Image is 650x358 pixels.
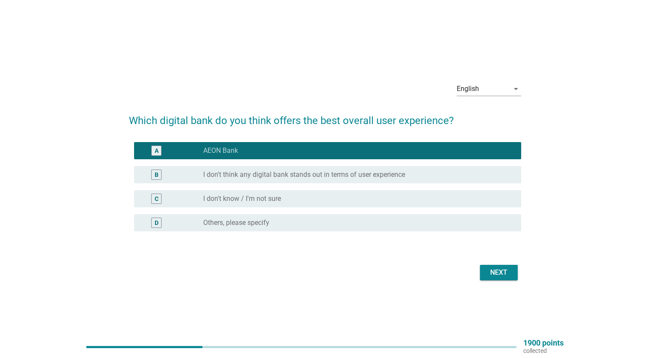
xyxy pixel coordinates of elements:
[203,170,405,179] label: I don't think any digital bank stands out in terms of user experience
[129,104,521,128] h2: Which digital bank do you think offers the best overall user experience?
[523,339,564,347] p: 1900 points
[155,146,159,155] div: A
[203,146,238,155] label: AEON Bank
[155,170,159,179] div: B
[457,85,479,93] div: English
[523,347,564,355] p: collected
[155,194,159,203] div: C
[203,218,269,227] label: Others, please specify
[155,218,159,228] div: D
[203,194,281,203] label: I don't know / I'm not sure
[480,265,518,280] button: Next
[487,267,511,278] div: Next
[511,84,521,94] i: arrow_drop_down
